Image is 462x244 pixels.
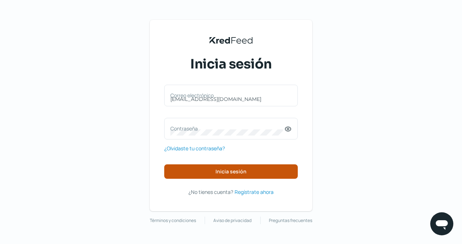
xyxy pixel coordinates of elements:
a: Preguntas frecuentes [269,217,312,225]
label: Contraseña [170,125,284,132]
button: Inicia sesión [164,164,298,179]
label: Correo electrónico [170,92,284,99]
a: Regístrate ahora [235,187,274,196]
span: Inicia sesión [215,169,247,174]
a: Aviso de privacidad [213,217,252,225]
span: Inicia sesión [190,55,272,73]
a: ¿Olvidaste tu contraseña? [164,144,225,153]
span: ¿No tienes cuenta? [188,188,233,195]
img: chatIcon [435,217,449,231]
a: Términos y condiciones [150,217,196,225]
